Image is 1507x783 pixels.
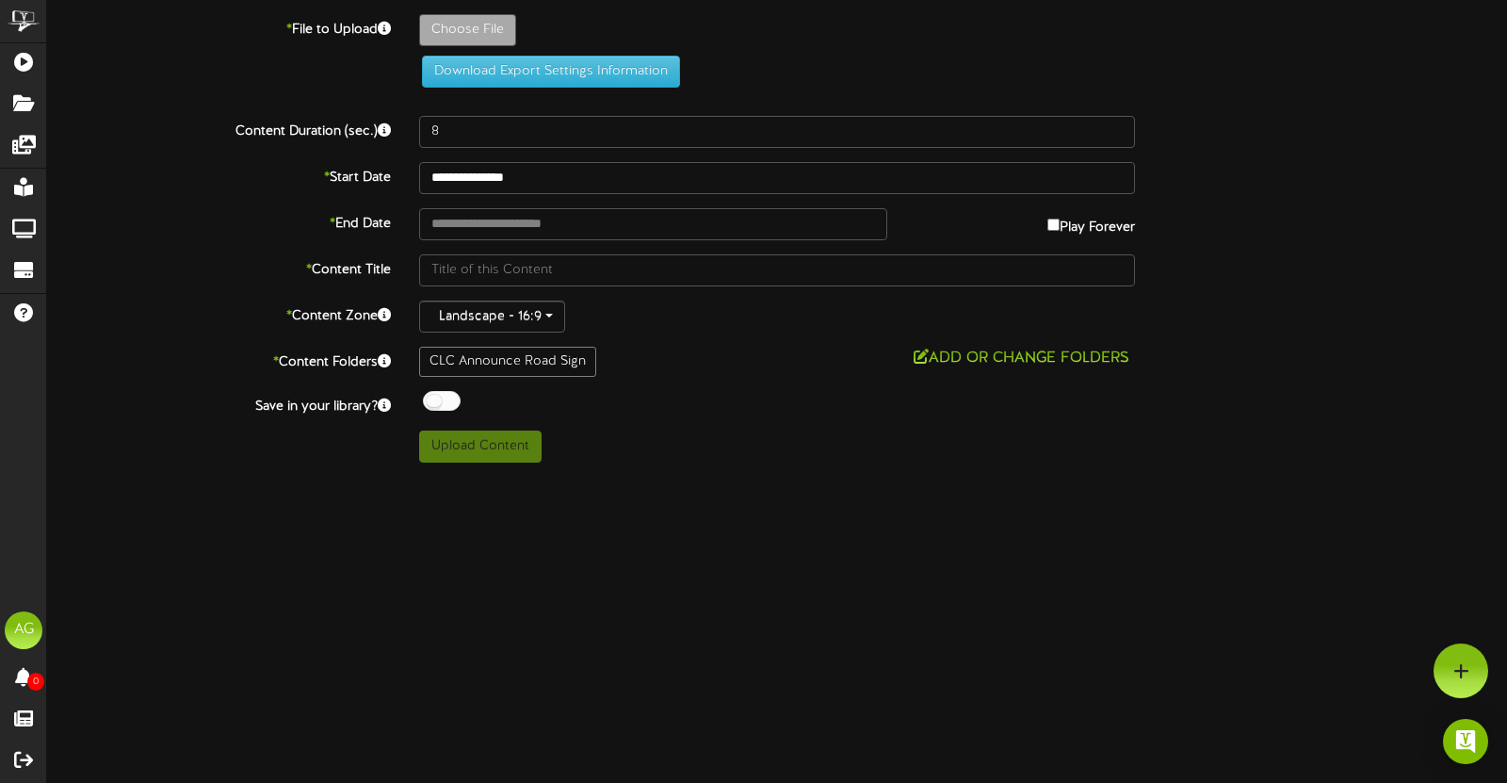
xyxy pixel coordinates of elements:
[33,254,405,280] label: Content Title
[1443,719,1488,764] div: Open Intercom Messenger
[33,391,405,416] label: Save in your library?
[33,14,405,40] label: File to Upload
[33,162,405,188] label: Start Date
[1047,208,1135,237] label: Play Forever
[5,612,42,649] div: AG
[419,431,542,463] button: Upload Content
[908,347,1135,370] button: Add or Change Folders
[419,254,1135,286] input: Title of this Content
[419,301,565,333] button: Landscape - 16:9
[33,208,405,234] label: End Date
[33,347,405,372] label: Content Folders
[33,116,405,141] label: Content Duration (sec.)
[27,673,44,691] span: 0
[419,347,596,377] div: CLC Announce Road Sign
[413,64,680,78] a: Download Export Settings Information
[1047,219,1060,231] input: Play Forever
[422,56,680,88] button: Download Export Settings Information
[33,301,405,326] label: Content Zone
